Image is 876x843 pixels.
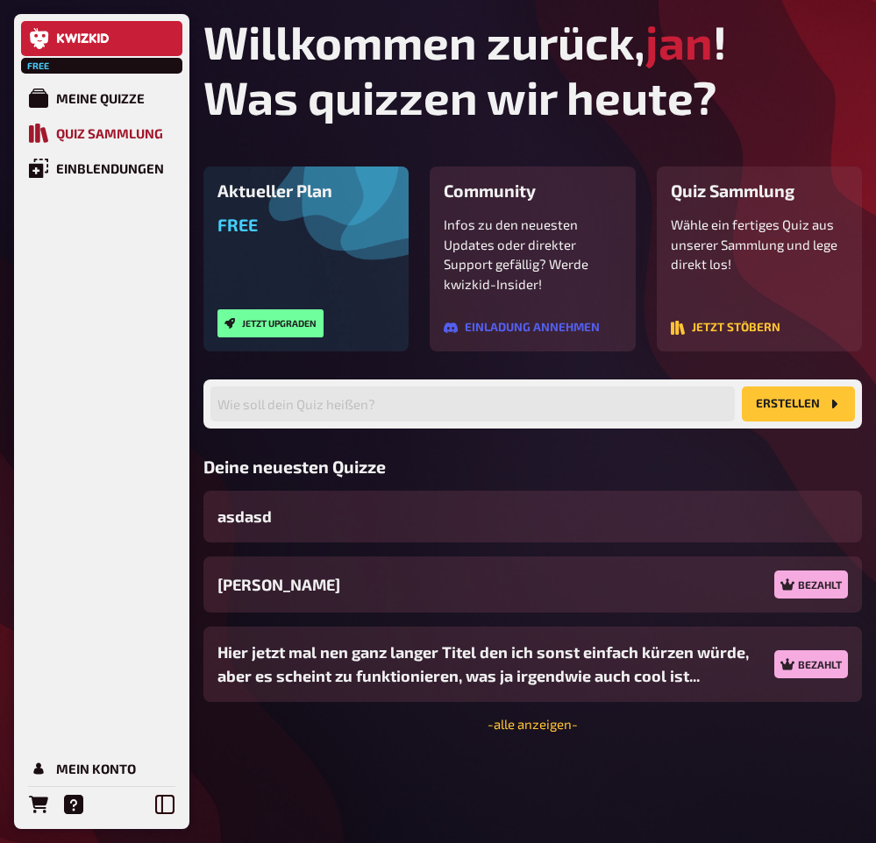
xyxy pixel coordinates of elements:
span: Free [217,215,258,235]
a: asdasd [203,491,862,542]
div: Meine Quizze [56,90,145,106]
a: Jetzt stöbern [671,321,780,335]
input: Wie soll dein Quiz heißen? [210,386,735,421]
div: Bezahlt [774,570,848,599]
a: Hier jetzt mal nen ganz langer Titel den ich sonst einfach kürzen würde, aber es scheint zu funkt... [203,627,862,702]
span: Hier jetzt mal nen ganz langer Titel den ich sonst einfach kürzen würde, aber es scheint zu funkt... [217,641,774,688]
h1: Willkommen zurück, ! Was quizzen wir heute? [203,14,862,124]
h3: Quiz Sammlung [671,181,848,201]
a: Meine Quizze [21,81,182,116]
a: -alle anzeigen- [488,716,578,732]
div: Einblendungen [56,160,164,176]
span: jan [645,14,713,69]
button: Jetzt upgraden [217,309,324,337]
div: Bezahlt [774,650,848,678]
div: Quiz Sammlung [56,125,163,141]
a: Einblendungen [21,151,182,186]
p: Wähle ein fertiges Quiz aus unserer Sammlung und lege direkt los! [671,215,848,274]
span: asdasd [217,505,272,528]
a: Hilfe [56,787,91,822]
span: [PERSON_NAME] [217,573,340,597]
h3: Community [444,181,621,201]
a: Mein Konto [21,751,182,786]
a: [PERSON_NAME]Bezahlt [203,556,862,613]
a: Einladung annehmen [444,321,600,335]
a: Bestellungen [21,787,56,822]
p: Infos zu den neuesten Updates oder direkter Support gefällig? Werde kwizkid-Insider! [444,215,621,294]
h3: Aktueller Plan [217,181,395,201]
button: Erstellen [742,386,855,421]
a: Quiz Sammlung [21,116,182,151]
h3: Deine neuesten Quizze [203,457,862,477]
div: Mein Konto [56,761,136,776]
span: Free [23,60,54,71]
